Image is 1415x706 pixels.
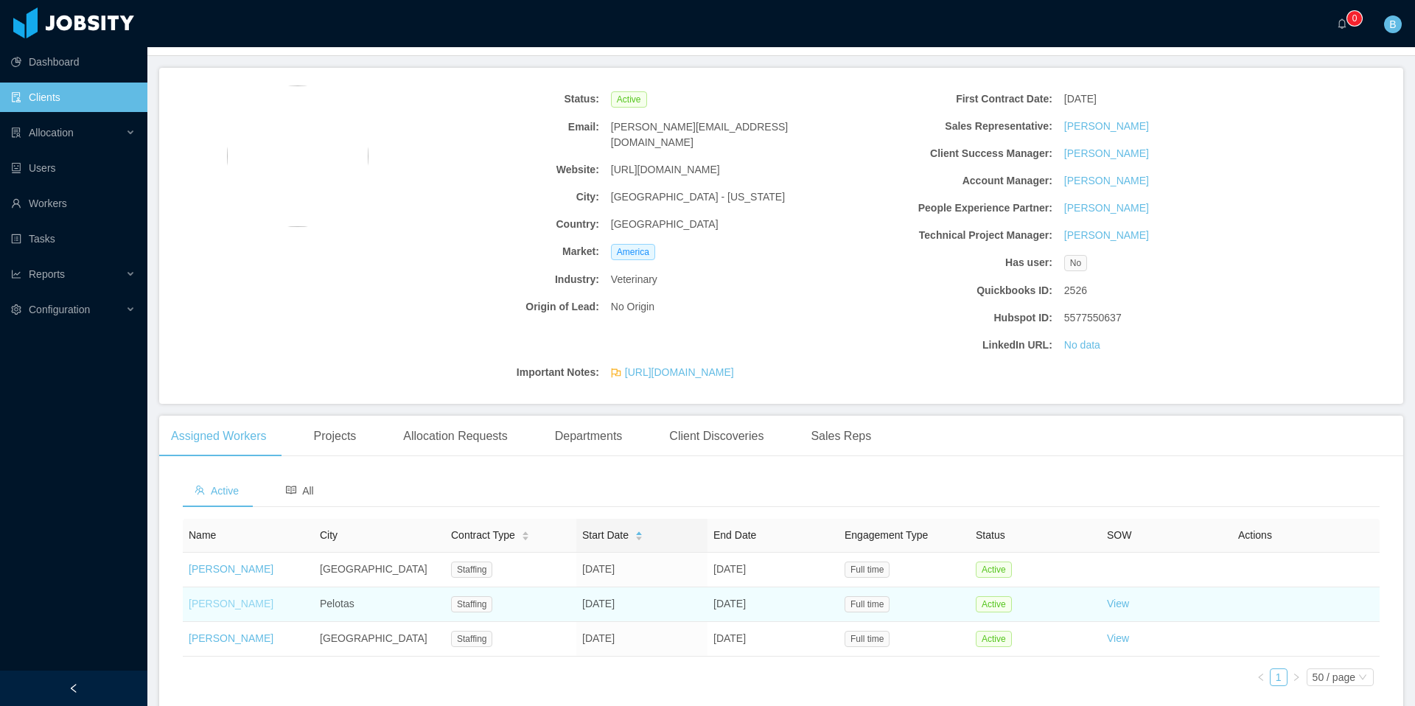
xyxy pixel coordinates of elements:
span: Full time [845,562,890,578]
span: Engagement Type [845,529,928,541]
span: Full time [845,631,890,647]
b: Sales Representative: [837,119,1052,134]
span: [PERSON_NAME][EMAIL_ADDRESS][DOMAIN_NAME] [611,119,826,150]
b: Account Manager: [837,173,1052,189]
div: 50 / page [1313,669,1355,685]
span: End Date [713,529,756,541]
b: Quickbooks ID: [837,283,1052,298]
a: View [1107,632,1129,644]
span: [GEOGRAPHIC_DATA] - [US_STATE] [611,189,785,205]
span: Configuration [29,304,90,315]
i: icon: down [1358,673,1367,683]
td: [DATE] [707,622,839,657]
a: 1 [1271,669,1287,685]
span: Start Date [582,528,629,543]
span: 2526 [1064,283,1087,298]
span: Staffing [451,596,492,612]
div: Allocation Requests [391,416,519,457]
td: [DATE] [576,622,707,657]
b: People Experience Partner: [837,200,1052,216]
i: icon: caret-up [521,529,529,534]
td: [GEOGRAPHIC_DATA] [314,553,445,587]
span: No [1064,255,1087,271]
span: Veterinary [611,272,657,287]
span: Staffing [451,631,492,647]
div: Sort [635,529,643,539]
span: Active [976,562,1012,578]
a: No data [1064,338,1100,353]
a: View [1107,598,1129,609]
span: flag [611,368,621,383]
span: SOW [1107,529,1131,541]
a: [PERSON_NAME] [1064,228,1149,243]
span: B [1389,15,1396,33]
a: icon: profileTasks [11,224,136,254]
td: [DATE] [707,587,839,622]
a: icon: pie-chartDashboard [11,47,136,77]
a: [PERSON_NAME] [1064,146,1149,161]
span: 5577550637 [1064,310,1122,326]
b: Website: [384,162,599,178]
span: Active [976,631,1012,647]
span: Full time [845,596,890,612]
li: Next Page [1288,668,1305,686]
i: icon: team [195,485,205,495]
span: Reports [29,268,65,280]
i: icon: read [286,485,296,495]
span: Active [976,596,1012,612]
span: Staffing [451,562,492,578]
b: LinkedIn URL: [837,338,1052,353]
i: icon: left [1257,673,1265,682]
span: Contract Type [451,528,515,543]
div: [DATE] [1058,85,1285,113]
b: Has user: [837,255,1052,270]
a: [PERSON_NAME] [189,632,273,644]
span: [URL][DOMAIN_NAME] [611,162,720,178]
div: Assigned Workers [159,416,279,457]
span: Active [611,91,647,108]
span: Allocation [29,127,74,139]
span: Active [195,485,239,497]
b: City: [384,189,599,205]
li: Previous Page [1252,668,1270,686]
i: icon: right [1292,673,1301,682]
b: Country: [384,217,599,232]
b: First Contract Date: [837,91,1052,107]
i: icon: line-chart [11,269,21,279]
span: No Origin [611,299,654,315]
a: [PERSON_NAME] [189,598,273,609]
a: [PERSON_NAME] [1064,200,1149,216]
b: Hubspot ID: [837,310,1052,326]
span: Actions [1238,529,1272,541]
i: icon: setting [11,304,21,315]
i: icon: caret-down [635,535,643,539]
a: icon: robotUsers [11,153,136,183]
a: [URL][DOMAIN_NAME] [625,366,734,378]
img: f5db2ec0-811b-11eb-a1f5-09b5ffaa29c3_6063779ebabed-400w.png [227,85,368,227]
div: Departments [543,416,635,457]
span: [GEOGRAPHIC_DATA] [611,217,719,232]
span: All [286,485,314,497]
b: Status: [384,91,599,107]
a: [PERSON_NAME] [189,563,273,575]
a: [PERSON_NAME] [1064,119,1149,134]
sup: 0 [1347,11,1362,26]
b: Important Notes: [384,365,599,380]
a: icon: userWorkers [11,189,136,218]
a: icon: auditClients [11,83,136,112]
div: Client Discoveries [657,416,775,457]
td: [DATE] [576,553,707,587]
span: Name [189,529,216,541]
td: [DATE] [576,587,707,622]
td: [GEOGRAPHIC_DATA] [314,622,445,657]
li: 1 [1270,668,1288,686]
i: icon: solution [11,127,21,138]
span: Status [976,529,1005,541]
i: icon: bell [1337,18,1347,29]
b: Industry: [384,272,599,287]
b: Market: [384,244,599,259]
b: Email: [384,119,599,135]
b: Client Success Manager: [837,146,1052,161]
b: Origin of Lead: [384,299,599,315]
b: Technical Project Manager: [837,228,1052,243]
